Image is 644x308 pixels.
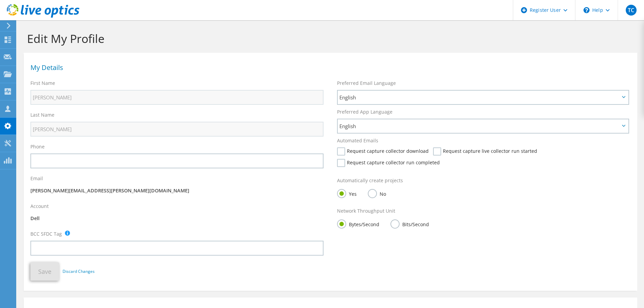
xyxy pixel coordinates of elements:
span: English [339,122,620,130]
label: Yes [337,189,357,197]
span: English [339,93,620,101]
label: Request capture live collector run started [433,147,537,156]
label: Last Name [30,112,54,118]
label: No [368,189,386,197]
label: Request capture collector download [337,147,429,156]
label: Preferred App Language [337,109,392,115]
svg: \n [583,7,590,13]
p: Dell [30,215,324,222]
label: Preferred Email Language [337,80,396,87]
label: Network Throughput Unit [337,208,395,214]
h1: My Details [30,64,627,71]
label: Bytes/Second [337,219,379,228]
label: First Name [30,80,55,87]
label: Phone [30,143,45,150]
label: Bits/Second [390,219,429,228]
button: Save [30,262,59,281]
p: [PERSON_NAME][EMAIL_ADDRESS][PERSON_NAME][DOMAIN_NAME] [30,187,324,194]
label: Request capture collector run completed [337,159,440,167]
label: Email [30,175,43,182]
label: Automated Emails [337,137,378,144]
a: Discard Changes [63,268,95,275]
label: BCC SFDC Tag [30,231,62,237]
label: Automatically create projects [337,177,403,184]
h1: Edit My Profile [27,31,630,46]
label: Account [30,203,49,210]
span: TC [626,5,637,16]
